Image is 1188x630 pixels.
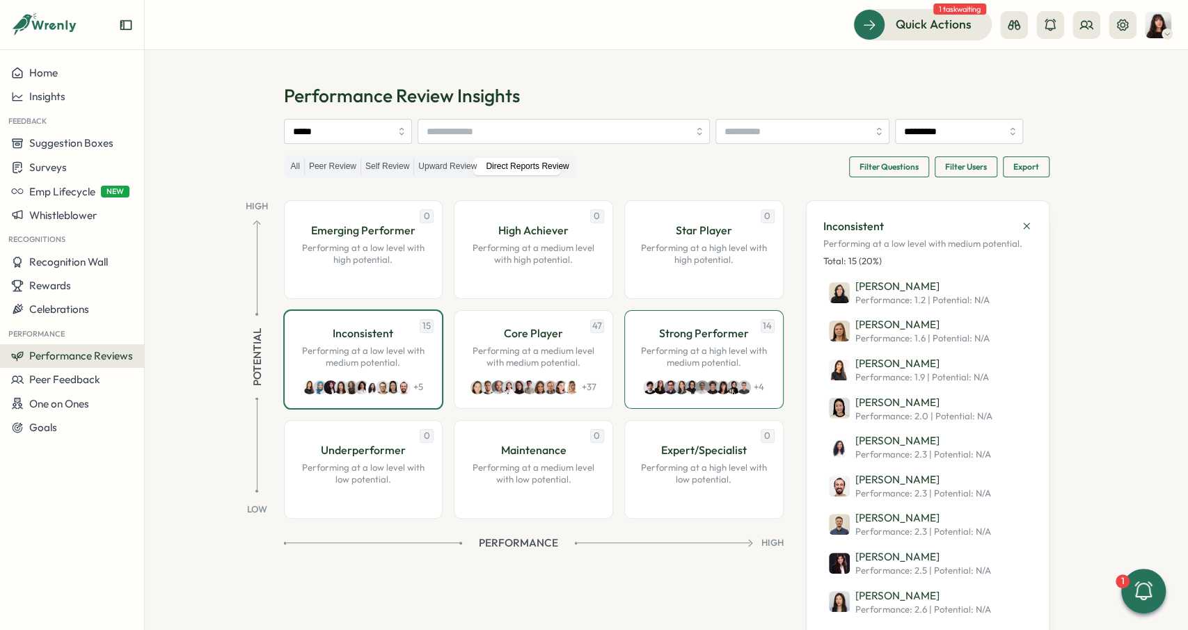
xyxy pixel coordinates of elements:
[502,380,516,394] img: Melissa Seares
[855,565,991,577] span: Performance: 2.5 | Potential : N/A
[468,462,599,486] p: Performing at a medium level with low potential.
[639,462,769,486] p: Performing at a high level with low potential.
[654,380,667,394] img: Adriana Fosca
[581,381,596,394] p: + 37
[500,442,566,459] p: Maintenance
[855,487,991,500] span: Performance: 2.3 | Potential : N/A
[685,380,699,394] img: Batool Fatima
[29,161,67,174] span: Surveys
[299,242,429,266] p: Performing at a low level with high potential.
[933,3,986,15] span: 1 task waiting
[855,332,990,345] span: Performance: 1.6 | Potential : N/A
[365,380,379,394] img: Nithi Harsha
[855,356,989,371] p: [PERSON_NAME]
[829,514,850,535] img: Andrei Trepetsov
[247,498,267,516] p: Low
[855,549,991,565] p: [PERSON_NAME]
[101,186,129,197] span: NEW
[386,380,400,394] img: Hannah Park
[896,15,972,33] span: Quick Actions
[761,537,784,549] p: High
[855,604,991,616] span: Performance: 2.6 | Potential : N/A
[855,395,992,410] p: [PERSON_NAME]
[491,380,505,394] img: Jon Freeman
[299,345,429,369] p: Performing at a low level with medium potential.
[249,328,264,385] span: Potential
[376,380,390,394] img: Alexander Bahlk
[829,591,850,612] img: Staci Chen
[829,476,850,496] img: Joao Melo
[855,294,990,307] span: Performance: 1.2 | Potential : N/A
[29,90,65,103] span: Insights
[284,83,1050,108] h1: Performance Review Insights
[29,349,133,362] span: Performance Reviews
[643,380,657,394] img: Mirza Shayan Baig
[311,222,415,239] p: Emerging Performer
[761,429,775,443] span: 0
[313,380,327,394] img: Mashal Malik
[639,345,769,369] p: Performing at a high level with medium potential.
[823,218,884,235] p: Inconsistent
[706,380,720,394] img: Hamza Atique
[119,18,133,32] button: Expand sidebar
[853,9,992,40] button: Quick Actions
[664,380,678,394] img: Furqan Tariq
[676,222,732,239] p: Star Player
[849,156,929,177] button: Filter Questions
[761,209,775,223] span: 0
[29,279,71,292] span: Rewards
[829,356,989,384] a: Fatima Moin[PERSON_NAME]Performance: 1.9 | Potential: N/A
[1145,12,1171,38] img: Kelly Rosa
[829,553,850,574] img: Stella Maliatsos
[855,317,990,332] p: [PERSON_NAME]
[945,157,987,177] span: Filter Users
[855,472,991,487] p: [PERSON_NAME]
[479,535,558,551] span: Performance
[829,395,992,423] a: Hannah Park[PERSON_NAME]Performance: 2.0 | Potential: N/A
[855,588,991,604] p: [PERSON_NAME]
[420,319,434,333] span: 15
[855,371,989,384] span: Performance: 1.9 | Potential : N/A
[333,325,393,342] p: Inconsistent
[482,158,573,175] label: Direct Reports Review
[29,66,58,79] span: Home
[299,462,429,486] p: Performing at a low level with low potential.
[829,282,850,303] img: Utkarsha Saraf
[533,380,547,394] img: Cakil Inac
[823,255,1032,268] p: Total: 15 (20%)
[29,397,89,410] span: One on Ones
[303,380,317,394] img: Fatima Moin
[470,380,484,394] img: Marie_Ballivet
[1116,574,1130,588] div: 1
[29,302,89,316] span: Celebrations
[695,380,709,394] img: Amna Khattak
[855,510,991,526] p: [PERSON_NAME]
[321,442,406,459] p: Underperformer
[481,380,495,394] img: Juan Pablo Aylwin
[504,325,563,342] p: Core Player
[727,380,740,394] img: Sana Naqvi
[1013,157,1039,177] span: Export
[29,421,57,434] span: Goals
[661,442,747,459] p: Expert/Specialist
[829,437,850,458] img: Nithi Harsha
[737,380,751,394] img: Hasan Naqvi
[935,156,997,177] button: Filter Users
[512,380,526,394] img: Viktoria Korzhova
[564,380,578,394] img: Izabela Swidzinska
[829,549,991,577] a: Stella Maliatsos[PERSON_NAME]Performance: 2.5 | Potential: N/A
[659,325,749,342] p: Strong Performer
[413,381,423,394] p: + 5
[414,158,481,175] label: Upward Review
[716,380,730,394] img: Marta Ponari
[324,380,338,394] img: Stella Maliatsos
[29,255,108,268] span: Recognition Wall
[287,158,304,175] label: All
[523,380,537,394] img: Bruno Resende
[639,242,769,266] p: Performing at a high level with high potential.
[361,158,413,175] label: Self Review
[855,526,991,538] span: Performance: 2.3 | Potential : N/A
[829,317,990,345] a: Katrina Pfeifer[PERSON_NAME]Performance: 1.6 | Potential: N/A
[829,472,991,500] a: Joao Melo[PERSON_NAME]Performance: 2.3 | Potential: N/A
